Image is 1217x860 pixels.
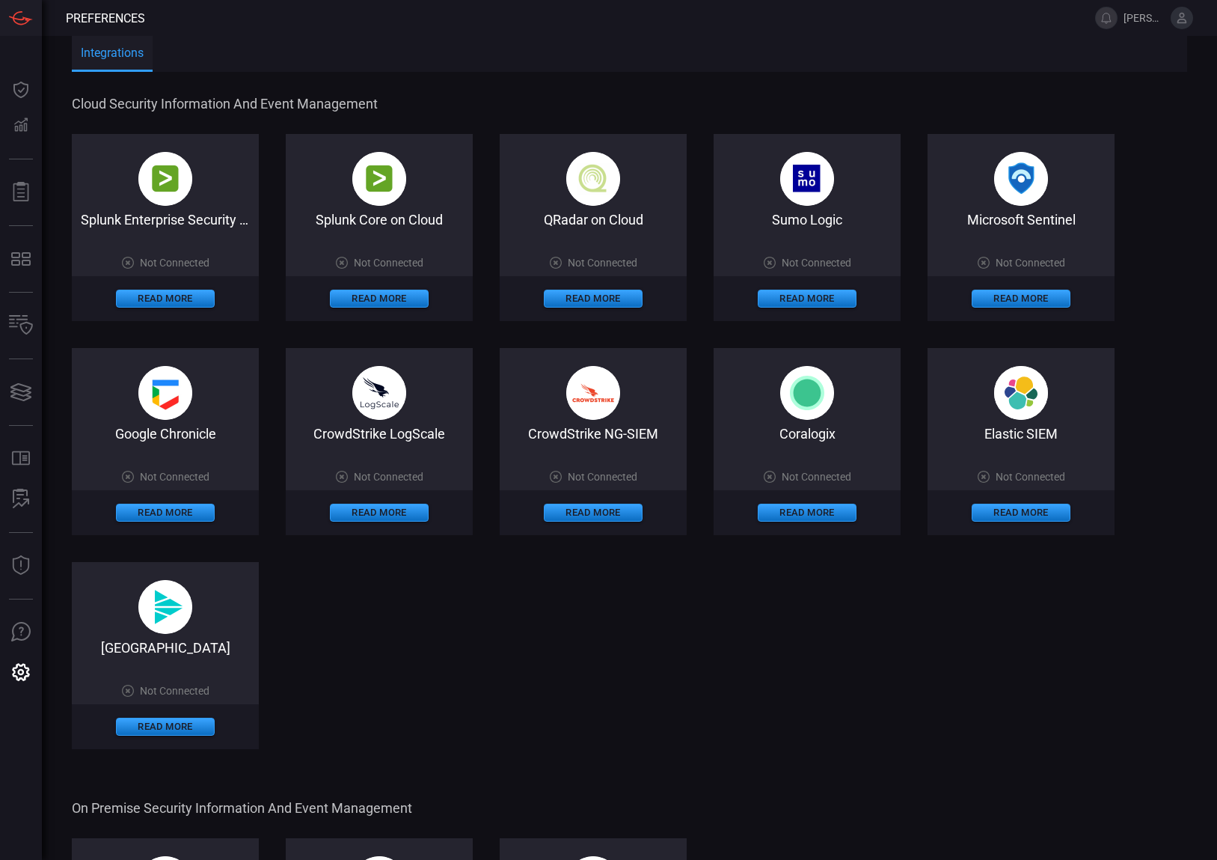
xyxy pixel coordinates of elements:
[3,374,39,410] button: Cards
[116,290,215,308] button: Read More
[138,152,192,206] img: splunk-B-AX9-PE.png
[138,366,192,420] img: google_chronicle-BEvpeoLq.png
[116,504,215,522] button: Read More
[140,257,209,269] span: Not Connected
[758,290,856,308] button: Read More
[566,366,620,420] img: crowdstrike_falcon-DF2rzYKc.png
[72,96,1184,112] span: Cloud Security Information and Event Management
[352,366,406,420] img: crowdstrike_logscale-Dv7WlQ1M.png
[354,257,423,269] span: Not Connected
[330,290,429,308] button: Read More
[500,212,687,228] div: QRadar on Cloud
[758,504,856,522] button: Read More
[500,426,687,442] div: CrowdStrike NG-SIEM
[116,718,215,736] button: Read More
[72,212,259,228] div: Splunk Enterprise Security on Cloud
[66,11,145,25] span: Preferences
[566,152,620,206] img: qradar_on_cloud-CqUPbAk2.png
[714,212,901,228] div: Sumo Logic
[286,426,473,442] div: CrowdStrike LogScale
[780,152,834,206] img: sumo_logic-BhVDPgcO.png
[568,257,637,269] span: Not Connected
[780,366,834,420] img: svg%3e
[3,441,39,477] button: Rule Catalog
[544,290,643,308] button: Read More
[782,471,851,483] span: Not Connected
[72,426,259,442] div: Google Chronicle
[714,426,901,442] div: Coralogix
[72,800,1184,816] span: On Premise Security Information and Event Management
[352,152,406,206] img: splunk-B-AX9-PE.png
[3,308,39,344] button: Inventory
[3,108,39,144] button: Detections
[330,504,429,522] button: Read More
[782,257,851,269] span: Not Connected
[140,685,209,697] span: Not Connected
[994,366,1048,420] img: svg+xml,%3c
[3,174,39,210] button: Reports
[3,548,39,584] button: Threat Intelligence
[3,655,39,691] button: Preferences
[3,614,39,650] button: Ask Us A Question
[138,580,192,634] img: svg%3e
[286,212,473,228] div: Splunk Core on Cloud
[140,471,209,483] span: Not Connected
[3,481,39,517] button: ALERT ANALYSIS
[972,504,1070,522] button: Read More
[72,640,259,656] div: Cribl Lake
[3,241,39,277] button: MITRE - Detection Posture
[3,72,39,108] button: Dashboard
[72,36,153,72] button: Integrations
[544,504,643,522] button: Read More
[928,426,1115,442] div: Elastic SIEM
[996,471,1065,483] span: Not Connected
[354,471,423,483] span: Not Connected
[568,471,637,483] span: Not Connected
